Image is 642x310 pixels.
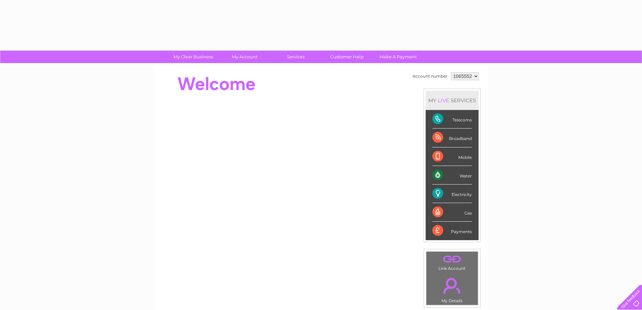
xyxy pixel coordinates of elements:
a: My Clear Business [165,51,221,63]
a: Customer Help [319,51,375,63]
a: . [428,253,476,265]
div: Telecoms [432,110,472,129]
div: Electricity [432,185,472,203]
td: Account number [411,71,449,82]
div: Water [432,166,472,185]
a: Services [268,51,324,63]
a: My Account [217,51,272,63]
div: LIVE [436,97,451,104]
div: Broadband [432,129,472,147]
div: Mobile [432,147,472,166]
div: MY SERVICES [426,91,479,110]
td: My Details [426,272,478,305]
td: Link Account [426,251,478,273]
div: Payments [432,222,472,240]
a: Make A Payment [370,51,426,63]
div: Gas [432,203,472,222]
a: . [428,274,476,298]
